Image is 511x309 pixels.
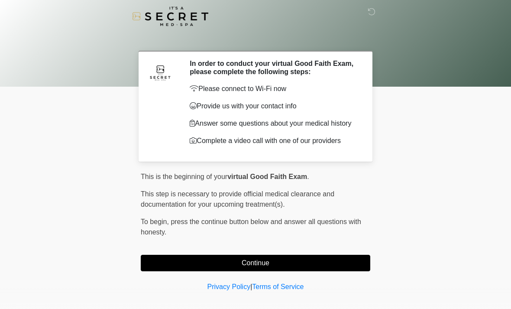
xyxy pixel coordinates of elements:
p: Provide us with your contact info [190,101,357,111]
p: Please connect to Wi-Fi now [190,84,357,94]
a: Privacy Policy [207,283,251,290]
span: This step is necessary to provide official medical clearance and documentation for your upcoming ... [141,190,334,208]
a: Terms of Service [252,283,304,290]
button: Continue [141,255,370,271]
img: Agent Avatar [147,59,173,85]
img: It's A Secret Med Spa Logo [132,7,208,26]
h1: ‎ ‎ [134,31,377,47]
span: This is the beginning of your [141,173,227,180]
a: | [250,283,252,290]
strong: virtual Good Faith Exam [227,173,307,180]
span: . [307,173,309,180]
p: Complete a video call with one of our providers [190,136,357,146]
h2: In order to conduct your virtual Good Faith Exam, please complete the following steps: [190,59,357,76]
p: Answer some questions about your medical history [190,118,357,129]
span: To begin, [141,218,171,225]
span: press the continue button below and answer all questions with honesty. [141,218,361,236]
